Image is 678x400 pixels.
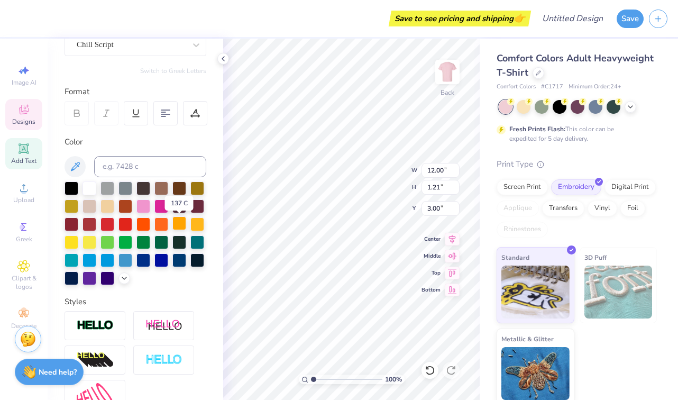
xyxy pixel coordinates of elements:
span: Minimum Order: 24 + [569,83,621,92]
img: Standard [501,266,570,319]
input: Untitled Design [534,8,611,29]
img: Negative Space [145,354,182,366]
span: Designs [12,117,35,126]
div: Back [441,88,454,97]
div: Styles [65,296,206,308]
strong: Need help? [39,367,77,377]
span: Greek [16,235,32,243]
img: Stroke [77,320,114,332]
span: Decorate [11,322,36,330]
img: 3d Illusion [77,352,114,369]
span: Clipart & logos [5,274,42,291]
span: 3D Puff [584,252,607,263]
span: Comfort Colors Adult Heavyweight T-Shirt [497,52,654,79]
div: Screen Print [497,179,548,195]
span: Upload [13,196,34,204]
img: Shadow [145,319,182,332]
span: Top [422,269,441,277]
div: Foil [620,201,645,216]
div: Vinyl [588,201,617,216]
span: Metallic & Glitter [501,333,554,344]
div: Format [65,86,207,98]
strong: Fresh Prints Flash: [509,125,565,133]
div: Applique [497,201,539,216]
div: Embroidery [551,179,601,195]
button: Switch to Greek Letters [140,67,206,75]
img: Metallic & Glitter [501,347,570,400]
span: Center [422,235,441,243]
span: 100 % [385,375,402,384]
span: Comfort Colors [497,83,536,92]
div: This color can be expedited for 5 day delivery. [509,124,639,143]
span: Middle [422,252,441,260]
div: Color [65,136,206,148]
span: 👉 [514,12,525,24]
div: Rhinestones [497,222,548,238]
div: Digital Print [604,179,656,195]
div: Transfers [542,201,584,216]
input: e.g. 7428 c [94,156,206,177]
span: Image AI [12,78,36,87]
div: Save to see pricing and shipping [391,11,528,26]
div: Print Type [497,158,657,170]
span: Standard [501,252,529,263]
div: 137 C [165,196,194,211]
span: # C1717 [541,83,563,92]
span: Add Text [11,157,36,165]
span: Bottom [422,286,441,294]
img: Back [437,61,458,83]
button: Save [617,10,644,28]
img: 3D Puff [584,266,653,319]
